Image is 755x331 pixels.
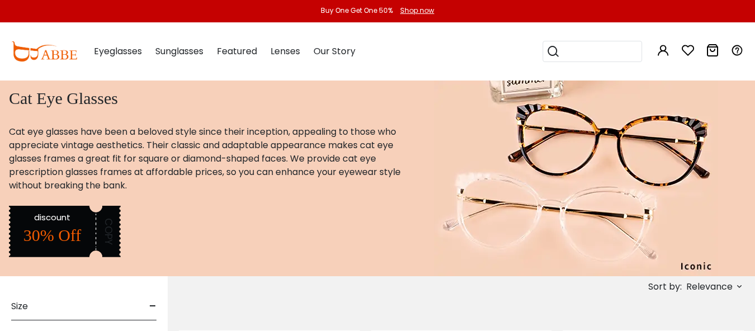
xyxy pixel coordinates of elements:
div: discount [9,211,96,224]
span: Featured [217,45,257,58]
span: - [149,293,156,320]
div: Shop now [400,6,434,16]
img: cat eye glasses [434,81,718,276]
img: discount label [9,206,121,257]
p: Cat eye glasses have been a beloved style since their inception, appealing to those who appreciat... [9,125,406,192]
a: Shop now [395,6,434,15]
span: Relevance [686,277,733,297]
img: abbeglasses.com [11,41,77,62]
div: 30% Off [9,223,96,248]
span: Lenses [270,45,300,58]
span: Sunglasses [155,45,203,58]
div: COPY [101,206,116,257]
span: Our Story [314,45,355,58]
span: Eyeglasses [94,45,142,58]
span: Sort by: [648,280,682,293]
div: Buy One Get One 50% [321,6,393,16]
h1: Cat Eye Glasses [9,88,406,108]
span: Size [11,293,28,320]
